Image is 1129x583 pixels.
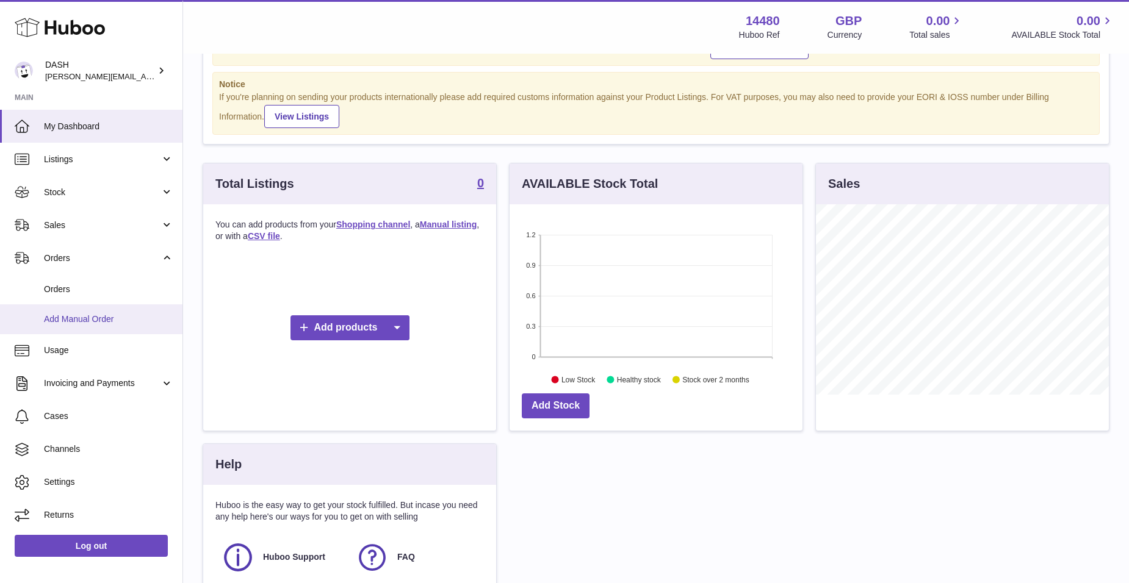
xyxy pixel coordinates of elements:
span: Add Manual Order [44,313,173,325]
span: 0.00 [1077,13,1100,29]
strong: GBP [835,13,862,29]
text: 0 [532,353,535,360]
h3: Sales [828,176,860,192]
strong: 14480 [746,13,780,29]
p: You can add products from your , a , or with a . [215,219,484,242]
span: Listings [44,154,161,165]
text: 0.6 [526,292,535,299]
span: Huboo Support [263,551,325,563]
text: 0.3 [526,323,535,330]
strong: Notice [219,79,1093,90]
span: My Dashboard [44,121,173,132]
span: Usage [44,345,173,356]
div: If you're planning on sending your products internationally please add required customs informati... [219,91,1093,128]
a: FAQ [356,541,478,574]
span: Total sales [909,29,964,41]
span: Stock [44,187,161,198]
span: Sales [44,220,161,231]
div: Huboo Ref [739,29,780,41]
text: 1.2 [526,231,535,238]
a: Add Stock [522,393,590,418]
text: Stock over 2 months [682,376,749,384]
span: AVAILABLE Stock Total [1011,29,1114,41]
span: Orders [44,284,173,295]
img: penny@dash-water.com [15,62,33,80]
span: Orders [44,252,161,264]
div: Currency [828,29,862,41]
a: CSV file [248,231,280,241]
span: Cases [44,410,173,422]
span: 0.00 [926,13,950,29]
a: Add products [290,315,409,340]
p: Huboo is the easy way to get your stock fulfilled. But incase you need any help here's our ways f... [215,499,484,523]
a: 0.00 AVAILABLE Stock Total [1011,13,1114,41]
a: Manual listing [420,220,477,229]
a: 0 [477,177,484,191]
span: Returns [44,509,173,521]
div: DASH [45,59,155,82]
strong: 0 [477,177,484,189]
h3: Total Listings [215,176,294,192]
a: Huboo Support [222,541,344,574]
a: View Listings [264,105,339,128]
span: Invoicing and Payments [44,377,161,389]
span: Settings [44,476,173,488]
text: Low Stock [561,376,596,384]
text: Healthy stock [617,376,662,384]
h3: Help [215,456,242,473]
a: Shopping channel [336,220,410,229]
a: 0.00 Total sales [909,13,964,41]
span: [PERSON_NAME][EMAIL_ADDRESS][DOMAIN_NAME] [45,71,245,81]
span: FAQ [397,551,415,563]
a: Log out [15,535,168,557]
h3: AVAILABLE Stock Total [522,176,658,192]
text: 0.9 [526,262,535,269]
span: Channels [44,443,173,455]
